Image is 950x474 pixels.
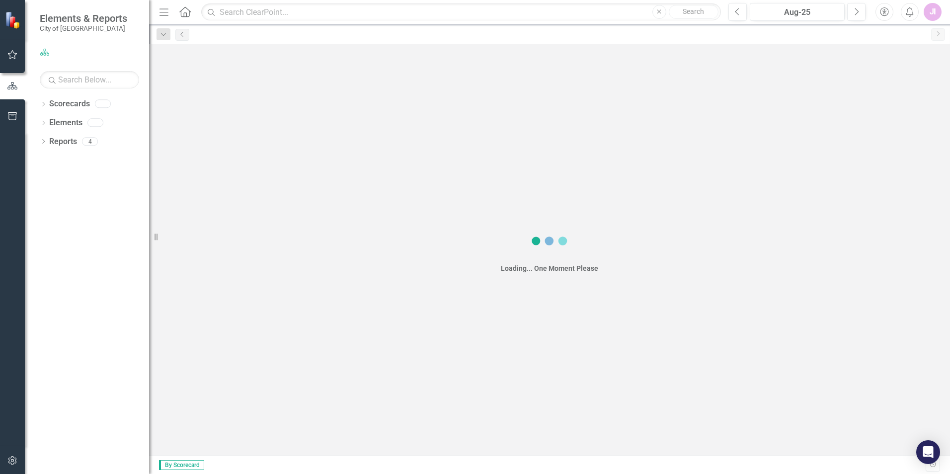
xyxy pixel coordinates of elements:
div: Open Intercom Messenger [916,440,940,464]
button: Aug-25 [750,3,845,21]
span: Elements & Reports [40,12,127,24]
div: Loading... One Moment Please [501,263,598,273]
button: Search [669,5,718,19]
div: 4 [82,137,98,146]
input: Search ClearPoint... [201,3,721,21]
a: Reports [49,136,77,148]
a: Scorecards [49,98,90,110]
div: Aug-25 [753,6,841,18]
input: Search Below... [40,71,139,88]
img: ClearPoint Strategy [4,10,23,29]
a: Elements [49,117,82,129]
span: By Scorecard [159,460,204,470]
span: Search [683,7,704,15]
small: City of [GEOGRAPHIC_DATA] [40,24,127,32]
button: JI [924,3,942,21]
